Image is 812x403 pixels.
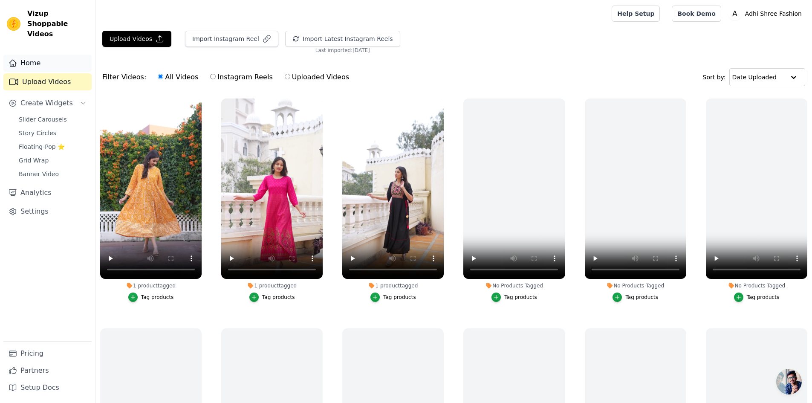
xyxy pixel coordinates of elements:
img: Vizup [7,17,20,31]
button: Create Widgets [3,95,92,112]
a: Help Setup [612,6,660,22]
label: Instagram Reels [210,72,273,83]
button: Import Latest Instagram Reels [285,31,400,47]
a: Floating-Pop ⭐ [14,141,92,153]
button: Tag products [370,293,416,302]
a: Banner Video [14,168,92,180]
span: Create Widgets [20,98,73,108]
a: Settings [3,203,92,220]
a: Pricing [3,345,92,362]
span: Story Circles [19,129,56,137]
span: Vizup Shoppable Videos [27,9,88,39]
text: A [732,9,737,18]
a: Grid Wrap [14,154,92,166]
div: Tag products [504,294,537,301]
a: Home [3,55,92,72]
div: No Products Tagged [585,282,686,289]
a: Book Demo [672,6,721,22]
button: Import Instagram Reel [185,31,278,47]
span: Grid Wrap [19,156,49,165]
span: Last imported: [DATE] [315,47,370,54]
a: Partners [3,362,92,379]
input: All Videos [158,74,163,79]
div: Filter Videos: [102,67,354,87]
span: Banner Video [19,170,59,178]
p: Adhi Shree Fashion [742,6,805,21]
input: Uploaded Videos [285,74,290,79]
a: Story Circles [14,127,92,139]
a: Slider Carousels [14,113,92,125]
label: Uploaded Videos [284,72,350,83]
button: Tag products [128,293,174,302]
button: Tag products [249,293,295,302]
input: Instagram Reels [210,74,216,79]
div: 1 product tagged [221,282,323,289]
button: Tag products [613,293,658,302]
button: Tag products [734,293,780,302]
div: Sort by: [703,68,806,86]
a: Open chat [776,369,802,394]
a: Setup Docs [3,379,92,396]
div: Tag products [625,294,658,301]
a: Upload Videos [3,73,92,90]
label: All Videos [157,72,199,83]
div: 1 product tagged [342,282,444,289]
span: Slider Carousels [19,115,67,124]
div: Tag products [383,294,416,301]
div: 1 product tagged [100,282,202,289]
div: No Products Tagged [706,282,807,289]
div: Tag products [262,294,295,301]
div: Tag products [141,294,174,301]
div: Tag products [747,294,780,301]
span: Floating-Pop ⭐ [19,142,65,151]
button: Upload Videos [102,31,171,47]
a: Analytics [3,184,92,201]
button: A Adhi Shree Fashion [728,6,805,21]
div: No Products Tagged [463,282,565,289]
button: Tag products [491,293,537,302]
